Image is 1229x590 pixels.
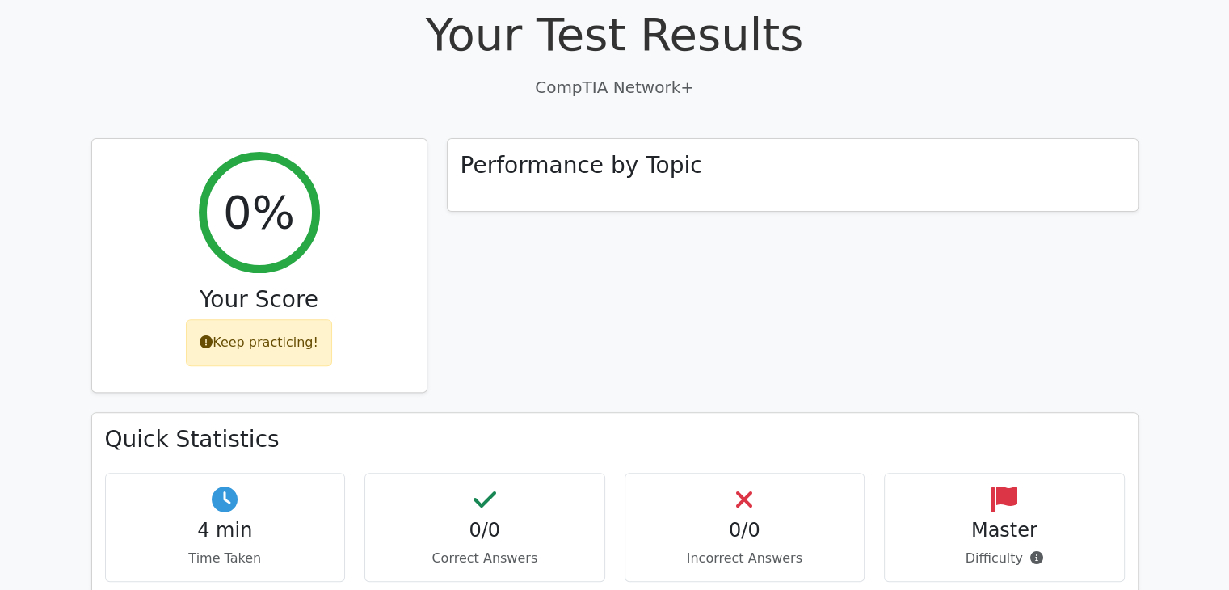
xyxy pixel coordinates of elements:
[378,519,591,542] h4: 0/0
[91,75,1139,99] p: CompTIA Network+
[91,7,1139,61] h1: Your Test Results
[461,152,703,179] h3: Performance by Topic
[638,519,852,542] h4: 0/0
[638,549,852,568] p: Incorrect Answers
[898,549,1111,568] p: Difficulty
[898,519,1111,542] h4: Master
[378,549,591,568] p: Correct Answers
[105,286,414,314] h3: Your Score
[223,185,295,239] h2: 0%
[119,519,332,542] h4: 4 min
[186,319,332,366] div: Keep practicing!
[119,549,332,568] p: Time Taken
[105,426,1125,453] h3: Quick Statistics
